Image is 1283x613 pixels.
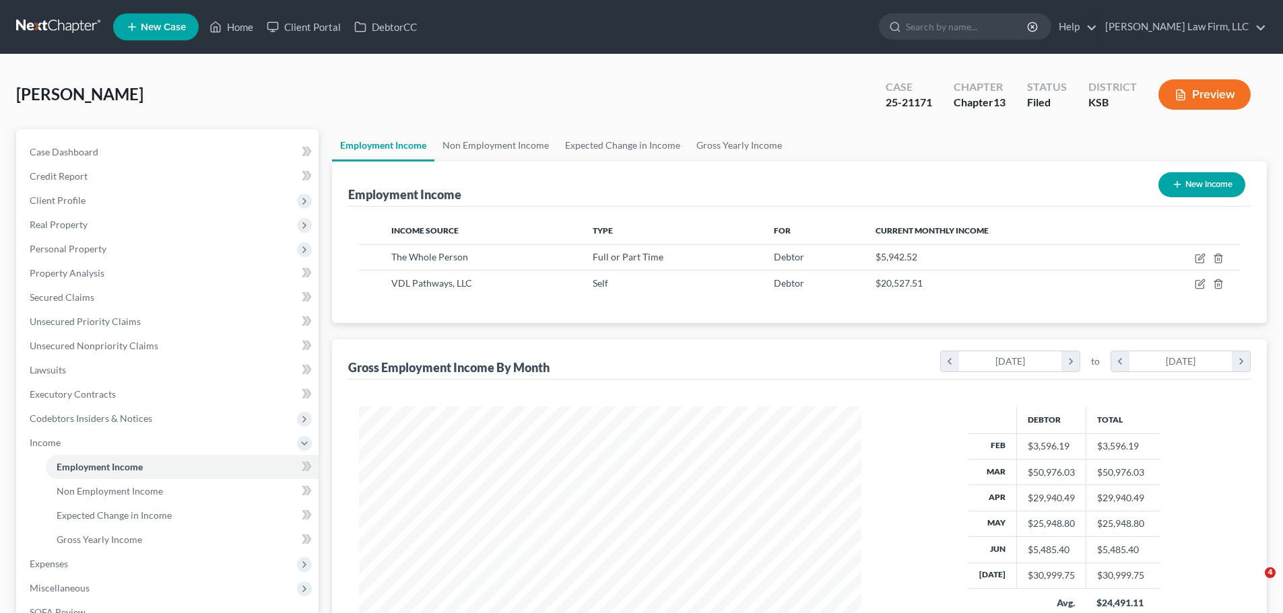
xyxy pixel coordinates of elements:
a: [PERSON_NAME] Law Firm, LLC [1098,15,1266,39]
a: Unsecured Priority Claims [19,310,319,334]
div: $25,948.80 [1028,517,1075,530]
span: Income [30,437,61,448]
iframe: Intercom live chat [1237,567,1270,600]
span: Employment Income [57,461,143,472]
button: Preview [1158,79,1251,110]
span: 13 [993,96,1006,108]
div: $24,491.11 [1096,596,1149,610]
span: Non Employment Income [57,485,163,497]
th: [DATE] [968,563,1017,588]
span: Debtor [774,251,804,262]
div: Avg. [1027,596,1075,610]
span: Client Profile [30,194,86,206]
th: Debtor [1016,406,1086,433]
a: Expected Change in Income [557,129,688,161]
div: Gross Employment Income By Month [348,359,550,375]
span: Lawsuits [30,364,66,375]
span: For [774,225,791,236]
input: Search by name... [906,14,1029,39]
span: Debtor [774,277,804,289]
div: $30,999.75 [1028,569,1075,582]
i: chevron_right [1061,351,1080,371]
td: $30,999.75 [1086,563,1160,588]
td: $5,485.40 [1086,537,1160,563]
a: Lawsuits [19,358,319,382]
th: Total [1086,406,1160,433]
a: Property Analysis [19,261,319,285]
th: Jun [968,537,1017,563]
div: Status [1027,79,1067,95]
td: $29,940.49 [1086,485,1160,511]
div: 25-21171 [886,95,932,110]
div: Employment Income [348,186,461,203]
span: Gross Yearly Income [57,534,142,545]
span: to [1091,355,1100,368]
div: $5,485.40 [1028,543,1075,556]
a: Gross Yearly Income [688,129,790,161]
span: Unsecured Priority Claims [30,316,141,327]
div: Case [886,79,932,95]
div: District [1088,79,1137,95]
i: chevron_left [1111,351,1129,371]
span: $5,942.52 [876,251,917,262]
span: Personal Property [30,243,106,254]
span: VDL Pathways, LLC [391,277,472,289]
a: Credit Report [19,164,319,188]
span: Executory Contracts [30,388,116,400]
th: Feb [968,433,1017,459]
span: New Case [141,22,186,32]
div: $3,596.19 [1028,439,1075,453]
span: Full or Part Time [593,251,663,262]
span: Type [593,225,613,236]
a: Gross Yearly Income [46,528,319,552]
span: Expected Change in Income [57,509,172,521]
span: Income Source [391,225,459,236]
span: Current Monthly Income [876,225,989,236]
span: Real Property [30,219,88,230]
span: Secured Claims [30,291,94,303]
a: Home [203,15,260,39]
td: $25,948.80 [1086,511,1160,536]
div: Filed [1027,95,1067,110]
i: chevron_right [1232,351,1250,371]
a: Employment Income [332,129,434,161]
i: chevron_left [941,351,959,371]
span: $20,527.51 [876,277,923,289]
a: DebtorCC [348,15,424,39]
span: Case Dashboard [30,146,98,157]
span: Codebtors Insiders & Notices [30,412,152,424]
th: Mar [968,459,1017,484]
span: Miscellaneous [30,582,90,593]
a: Non Employment Income [434,129,557,161]
span: Credit Report [30,170,88,182]
a: Executory Contracts [19,382,319,406]
div: KSB [1088,95,1137,110]
a: Non Employment Income [46,479,319,503]
a: Client Portal [260,15,348,39]
a: Help [1052,15,1097,39]
span: [PERSON_NAME] [16,84,143,104]
div: [DATE] [1129,351,1232,371]
span: 4 [1265,567,1276,578]
a: Expected Change in Income [46,503,319,528]
th: Apr [968,485,1017,511]
a: Secured Claims [19,285,319,310]
a: Employment Income [46,455,319,479]
div: $50,976.03 [1028,466,1075,479]
span: Property Analysis [30,267,104,279]
div: Chapter [954,95,1006,110]
a: Unsecured Nonpriority Claims [19,334,319,358]
div: $29,940.49 [1028,491,1075,505]
td: $50,976.03 [1086,459,1160,484]
div: Chapter [954,79,1006,95]
span: Self [593,277,608,289]
div: [DATE] [959,351,1062,371]
button: New Income [1158,172,1245,197]
td: $3,596.19 [1086,433,1160,459]
span: The Whole Person [391,251,468,262]
span: Expenses [30,558,68,569]
th: May [968,511,1017,536]
span: Unsecured Nonpriority Claims [30,340,158,351]
a: Case Dashboard [19,140,319,164]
